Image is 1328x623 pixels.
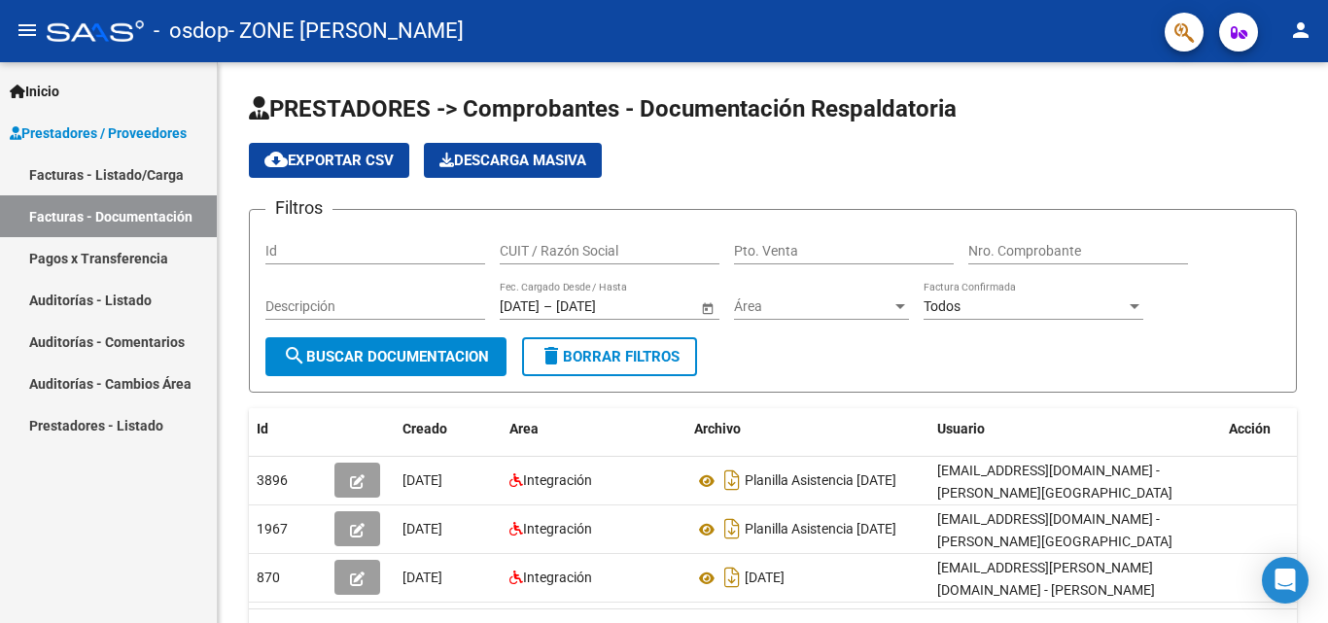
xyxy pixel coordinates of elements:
[937,421,985,436] span: Usuario
[694,421,741,436] span: Archivo
[937,511,1172,549] span: [EMAIL_ADDRESS][DOMAIN_NAME] - [PERSON_NAME][GEOGRAPHIC_DATA]
[522,337,697,376] button: Borrar Filtros
[540,344,563,367] mat-icon: delete
[540,348,680,365] span: Borrar Filtros
[402,472,442,488] span: [DATE]
[500,298,540,315] input: Fecha inicio
[257,472,288,488] span: 3896
[257,570,280,585] span: 870
[283,348,489,365] span: Buscar Documentacion
[543,298,552,315] span: –
[686,408,929,450] datatable-header-cell: Archivo
[937,463,1172,501] span: [EMAIL_ADDRESS][DOMAIN_NAME] - [PERSON_NAME][GEOGRAPHIC_DATA]
[249,408,327,450] datatable-header-cell: Id
[10,122,187,144] span: Prestadores / Proveedores
[402,521,442,536] span: [DATE]
[719,513,745,544] i: Descargar documento
[402,421,447,436] span: Creado
[264,152,394,169] span: Exportar CSV
[439,152,586,169] span: Descarga Masiva
[402,570,442,585] span: [DATE]
[745,473,896,489] span: Planilla Asistencia [DATE]
[257,521,288,536] span: 1967
[719,465,745,496] i: Descargar documento
[16,18,39,42] mat-icon: menu
[249,143,409,178] button: Exportar CSV
[1221,408,1318,450] datatable-header-cell: Acción
[265,337,507,376] button: Buscar Documentacion
[734,298,891,315] span: Área
[154,10,228,52] span: - osdop
[424,143,602,178] app-download-masive: Descarga masiva de comprobantes (adjuntos)
[697,297,717,318] button: Open calendar
[924,298,961,314] span: Todos
[395,408,502,450] datatable-header-cell: Creado
[249,95,957,122] span: PRESTADORES -> Comprobantes - Documentación Respaldatoria
[745,571,785,586] span: [DATE]
[937,560,1155,598] span: [EMAIL_ADDRESS][PERSON_NAME][DOMAIN_NAME] - [PERSON_NAME]
[257,421,268,436] span: Id
[1289,18,1312,42] mat-icon: person
[509,421,539,436] span: Area
[719,562,745,593] i: Descargar documento
[1262,557,1309,604] div: Open Intercom Messenger
[265,194,332,222] h3: Filtros
[283,344,306,367] mat-icon: search
[10,81,59,102] span: Inicio
[228,10,464,52] span: - ZONE [PERSON_NAME]
[424,143,602,178] button: Descarga Masiva
[556,298,651,315] input: Fecha fin
[1229,421,1271,436] span: Acción
[502,408,686,450] datatable-header-cell: Area
[745,522,896,537] span: Planilla Asistencia [DATE]
[264,148,288,171] mat-icon: cloud_download
[523,521,592,536] span: Integración
[523,472,592,488] span: Integración
[523,570,592,585] span: Integración
[929,408,1221,450] datatable-header-cell: Usuario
